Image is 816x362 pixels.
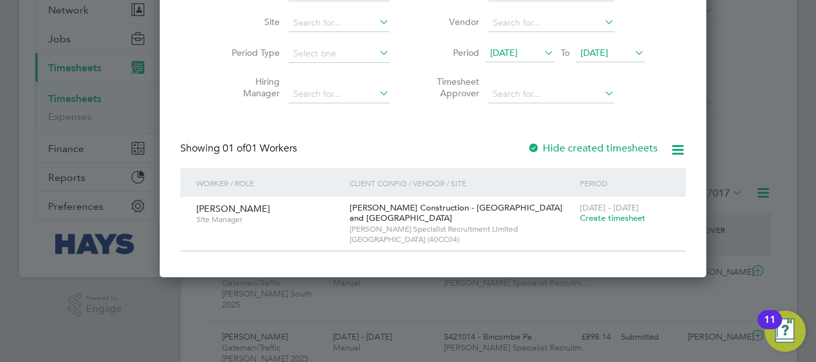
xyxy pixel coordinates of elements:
[222,47,280,58] label: Period Type
[764,320,776,336] div: 11
[289,85,389,103] input: Search for...
[196,214,340,225] span: Site Manager
[527,142,658,155] label: Hide created timesheets
[289,14,389,32] input: Search for...
[421,47,479,58] label: Period
[580,212,645,223] span: Create timesheet
[581,47,608,58] span: [DATE]
[765,311,806,352] button: Open Resource Center, 11 new notifications
[222,16,280,28] label: Site
[193,168,346,198] div: Worker / Role
[557,44,574,61] span: To
[488,14,615,32] input: Search for...
[490,47,518,58] span: [DATE]
[350,224,574,234] span: [PERSON_NAME] Specialist Recruitment Limited
[180,142,300,155] div: Showing
[222,76,280,99] label: Hiring Manager
[488,85,615,103] input: Search for...
[580,202,639,213] span: [DATE] - [DATE]
[289,45,389,63] input: Select one
[421,76,479,99] label: Timesheet Approver
[350,202,563,224] span: [PERSON_NAME] Construction - [GEOGRAPHIC_DATA] and [GEOGRAPHIC_DATA]
[196,203,270,214] span: [PERSON_NAME]
[223,142,297,155] span: 01 Workers
[577,168,673,198] div: Period
[223,142,246,155] span: 01 of
[421,16,479,28] label: Vendor
[346,168,577,198] div: Client Config / Vendor / Site
[350,234,574,245] span: [GEOGRAPHIC_DATA] (40CC04)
